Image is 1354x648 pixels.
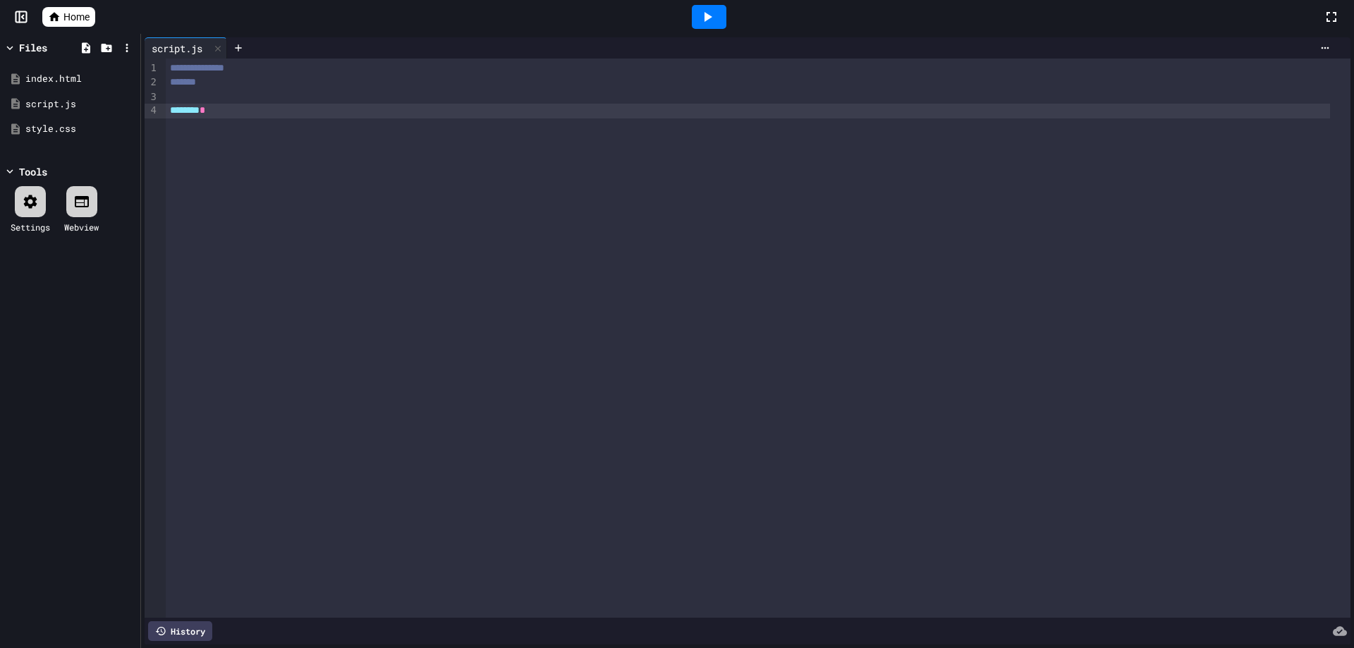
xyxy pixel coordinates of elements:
div: index.html [25,72,135,86]
div: Settings [11,221,50,233]
a: Home [42,7,95,27]
div: History [148,621,212,641]
div: 3 [145,90,159,104]
div: script.js [145,37,227,59]
div: Webview [64,221,99,233]
div: Tools [19,164,47,179]
div: script.js [145,41,209,56]
div: style.css [25,122,135,136]
div: 1 [145,61,159,75]
div: script.js [25,97,135,111]
div: Files [19,40,47,55]
div: 2 [145,75,159,90]
span: Home [63,10,90,24]
div: 4 [145,104,159,118]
